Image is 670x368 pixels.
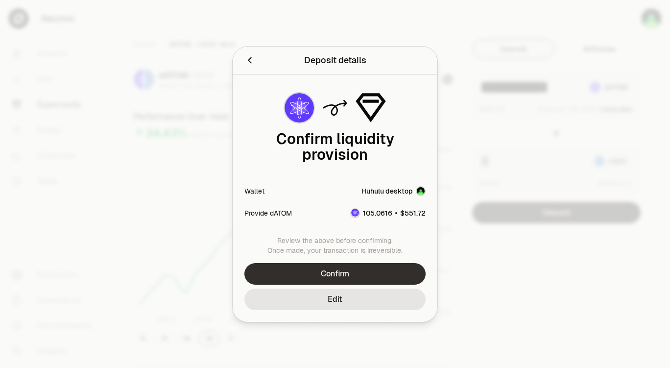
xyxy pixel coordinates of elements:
button: Edit [244,289,426,310]
img: Account Image [417,187,425,195]
div: Provide dATOM [244,208,292,218]
div: Review the above before confirming. Once made, your transaction is irreversible. [244,236,426,255]
div: Wallet [244,186,264,196]
button: Huhulu desktopAccount Image [361,186,426,196]
img: dATOM Logo [351,209,359,217]
div: Confirm liquidity provision [244,131,426,163]
div: Huhulu desktop [361,186,413,196]
button: Back [244,53,255,67]
div: Deposit details [304,53,366,67]
button: Confirm [244,263,426,285]
img: dATOM Logo [285,93,314,123]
